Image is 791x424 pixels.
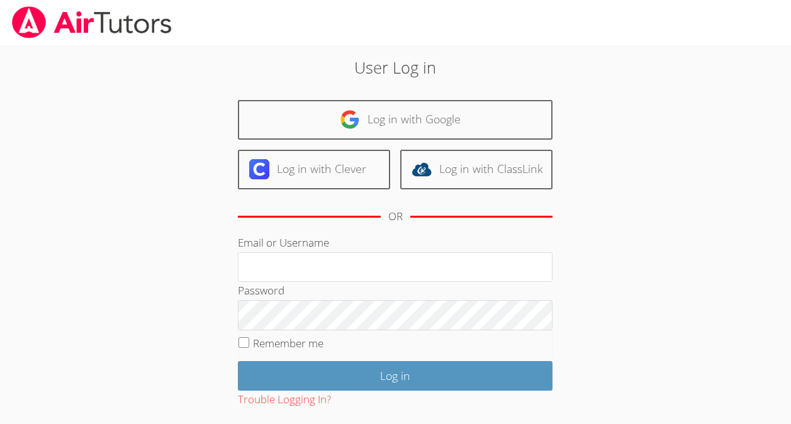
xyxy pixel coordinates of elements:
a: Log in with ClassLink [400,150,553,189]
h2: User Log in [182,55,609,79]
label: Password [238,283,284,298]
div: OR [388,208,403,226]
a: Log in with Google [238,100,553,140]
input: Log in [238,361,553,391]
a: Log in with Clever [238,150,390,189]
label: Remember me [253,336,323,350]
button: Trouble Logging In? [238,391,331,409]
img: classlink-logo-d6bb404cc1216ec64c9a2012d9dc4662098be43eaf13dc465df04b49fa7ab582.svg [412,159,432,179]
img: airtutors_banner-c4298cdbf04f3fff15de1276eac7730deb9818008684d7c2e4769d2f7ddbe033.png [11,6,173,38]
label: Email or Username [238,235,329,250]
img: google-logo-50288ca7cdecda66e5e0955fdab243c47b7ad437acaf1139b6f446037453330a.svg [340,109,360,130]
img: clever-logo-6eab21bc6e7a338710f1a6ff85c0baf02591cd810cc4098c63d3a4b26e2feb20.svg [249,159,269,179]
